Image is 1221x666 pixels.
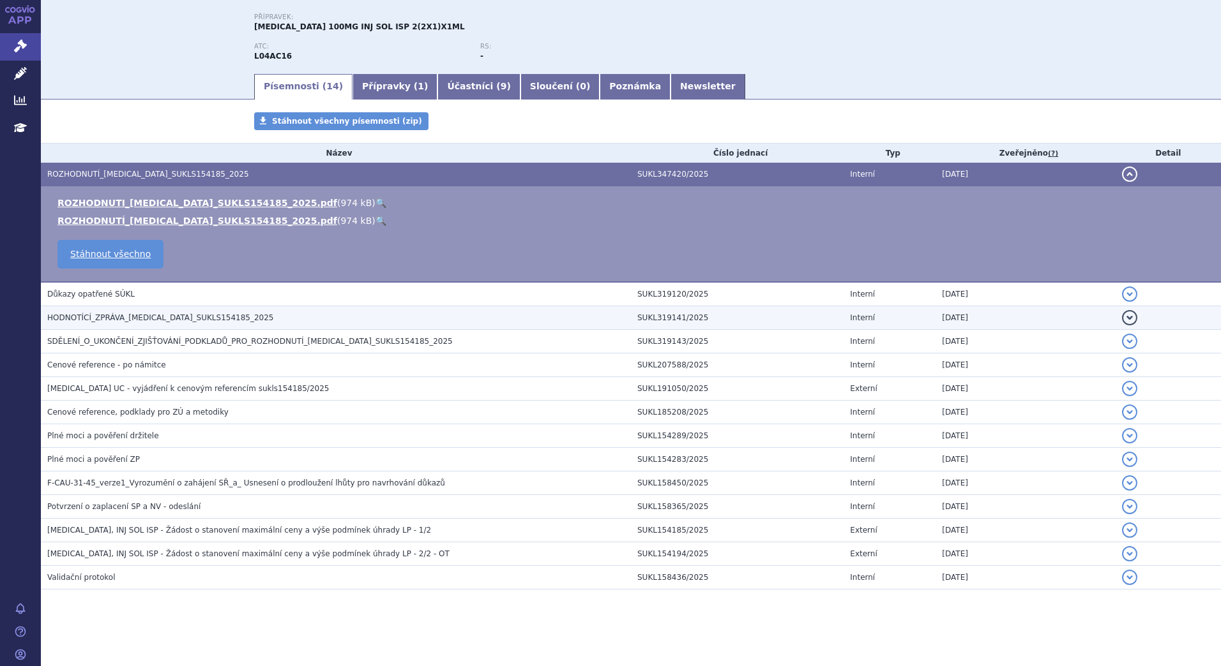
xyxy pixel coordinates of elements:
span: Interní [850,431,875,440]
span: TREMFYA, INJ SOL ISP - Žádost o stanovení maximální ceny a výše podmínek úhrady LP - 1/2 [47,526,431,535]
span: Potvrzení o zaplacení SP a NV - odeslání [47,502,201,511]
th: Číslo jednací [631,144,844,163]
span: Externí [850,526,877,535]
span: ROZHODNUTÍ_TREMFYA_SUKLS154185_2025 [47,170,249,179]
span: Interní [850,313,875,322]
td: [DATE] [936,377,1115,401]
button: detail [1122,522,1137,538]
p: Přípravek: [254,13,706,21]
span: Plné moci a pověření ZP [47,455,140,464]
span: 974 kB [340,216,372,226]
span: Interní [850,170,875,179]
td: SUKL207588/2025 [631,353,844,377]
a: Poznámka [600,74,671,100]
td: SUKL319143/2025 [631,330,844,353]
a: Stáhnout všechny písemnosti (zip) [254,112,428,130]
span: HODNOTÍCÍ_ZPRÁVA_TREMFYA_SUKLS154185_2025 [47,313,274,322]
td: [DATE] [936,542,1115,566]
td: SUKL158450/2025 [631,471,844,495]
button: detail [1122,310,1137,325]
span: Interní [850,290,875,299]
span: Externí [850,549,877,558]
td: [DATE] [936,401,1115,424]
a: Sloučení (0) [520,74,600,100]
span: Interní [850,408,875,417]
a: Stáhnout všechno [57,240,163,269]
span: [MEDICAL_DATA] 100MG INJ SOL ISP 2(2X1)X1ML [254,22,465,31]
td: SUKL191050/2025 [631,377,844,401]
p: RS: [480,43,694,50]
button: detail [1122,286,1137,302]
button: detail [1122,428,1137,443]
td: [DATE] [936,330,1115,353]
abbr: (?) [1048,149,1058,158]
td: [DATE] [936,519,1115,542]
td: [DATE] [936,353,1115,377]
td: [DATE] [936,471,1115,495]
td: SUKL154283/2025 [631,448,844,471]
span: 974 kB [340,198,372,208]
span: Interní [850,502,875,511]
span: SDĚLENÍ_O_UKONČENÍ_ZJIŠŤOVÁNÍ_PODKLADŮ_PRO_ROZHODNUTÍ_TREMFYA_SUKLS154185_2025 [47,337,453,346]
button: detail [1122,475,1137,491]
span: 1 [418,81,424,91]
td: [DATE] [936,424,1115,448]
button: detail [1122,546,1137,561]
span: Stáhnout všechny písemnosti (zip) [272,117,422,126]
td: SUKL158436/2025 [631,566,844,589]
button: detail [1122,357,1137,373]
button: detail [1122,499,1137,514]
td: SUKL185208/2025 [631,401,844,424]
span: Důkazy opatřené SÚKL [47,290,135,299]
th: Zveřejněno [936,144,1115,163]
strong: GUSELKUMAB [254,52,292,61]
td: SUKL347420/2025 [631,163,844,186]
td: SUKL319120/2025 [631,282,844,306]
span: 0 [580,81,586,91]
td: [DATE] [936,163,1115,186]
span: TREMFYA, INJ SOL ISP - Žádost o stanovení maximální ceny a výše podmínek úhrady LP - 2/2 - OT [47,549,450,558]
a: ROZHODNUTI_[MEDICAL_DATA]_SUKLS154185_2025.pdf [57,198,337,208]
a: Newsletter [671,74,745,100]
a: Účastníci (9) [437,74,520,100]
span: 14 [326,81,338,91]
th: Název [41,144,631,163]
td: [DATE] [936,566,1115,589]
span: Interní [850,337,875,346]
td: [DATE] [936,282,1115,306]
span: Cenové reference, podklady pro ZÚ a metodiky [47,408,229,417]
span: 9 [501,81,507,91]
button: detail [1122,166,1137,182]
span: Interní [850,455,875,464]
td: SUKL154185/2025 [631,519,844,542]
button: detail [1122,452,1137,467]
span: Interní [850,478,875,487]
p: ATC: [254,43,467,50]
span: Cenové reference - po námitce [47,360,166,369]
span: Interní [850,573,875,582]
th: Detail [1116,144,1221,163]
span: Interní [850,360,875,369]
strong: - [480,52,483,61]
span: F-CAU-31-45_verze1_Vyrozumění o zahájení SŘ_a_ Usnesení o prodloužení lhůty pro navrhování důkazů [47,478,445,487]
td: SUKL154289/2025 [631,424,844,448]
a: Přípravky (1) [353,74,437,100]
button: detail [1122,570,1137,585]
span: TREMFYA UC - vyjádření k cenovým referencím sukls154185/2025 [47,384,329,393]
span: Validační protokol [47,573,116,582]
li: ( ) [57,214,1208,227]
a: 🔍 [375,198,386,208]
button: detail [1122,404,1137,420]
td: SUKL154194/2025 [631,542,844,566]
span: Plné moci a pověření držitele [47,431,159,440]
td: SUKL319141/2025 [631,306,844,330]
td: [DATE] [936,448,1115,471]
span: Externí [850,384,877,393]
a: 🔍 [375,216,386,226]
button: detail [1122,381,1137,396]
td: [DATE] [936,306,1115,330]
li: ( ) [57,196,1208,209]
button: detail [1122,334,1137,349]
a: ROZHODNUTÍ_[MEDICAL_DATA]_SUKLS154185_2025.pdf [57,216,337,226]
td: SUKL158365/2025 [631,495,844,519]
